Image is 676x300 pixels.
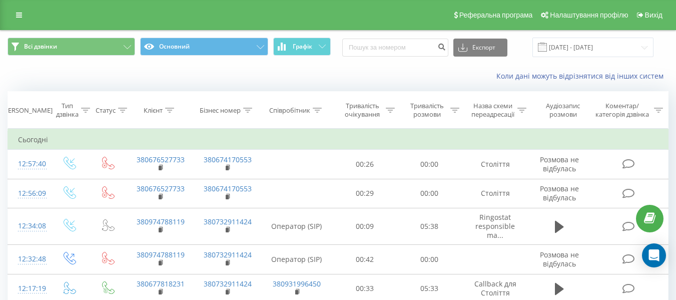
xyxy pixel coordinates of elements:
[18,249,39,269] div: 12:32:48
[397,245,462,274] td: 00:00
[8,38,135,56] button: Всі дзвінки
[333,179,397,208] td: 00:29
[462,150,529,179] td: Століття
[204,279,252,288] a: 380732911424
[496,71,668,81] a: Коли дані можуть відрізнятися вiд інших систем
[642,243,666,267] div: Open Intercom Messenger
[459,11,533,19] span: Реферальна програма
[342,102,383,119] div: Тривалість очікування
[137,279,185,288] a: 380677818231
[540,184,579,202] span: Розмова не відбулась
[471,102,515,119] div: Назва схеми переадресації
[204,217,252,226] a: 380732911424
[200,106,241,115] div: Бізнес номер
[462,179,529,208] td: Століття
[18,184,39,203] div: 12:56:09
[645,11,662,19] span: Вихід
[475,212,515,240] span: Ringostat responsible ma...
[56,102,79,119] div: Тип дзвінка
[204,250,252,259] a: 380732911424
[406,102,448,119] div: Тривалість розмови
[144,106,163,115] div: Клієнт
[342,39,448,57] input: Пошук за номером
[18,279,39,298] div: 12:17:19
[453,39,507,57] button: Експорт
[397,179,462,208] td: 00:00
[269,106,310,115] div: Співробітник
[261,208,333,245] td: Оператор (SIP)
[540,155,579,173] span: Розмова не відбулась
[18,216,39,236] div: 12:34:08
[273,38,331,56] button: Графік
[540,250,579,268] span: Розмова не відбулась
[24,43,57,51] span: Всі дзвінки
[273,279,321,288] a: 380931996450
[333,150,397,179] td: 00:26
[18,154,39,174] div: 12:57:40
[137,217,185,226] a: 380974788119
[137,250,185,259] a: 380974788119
[261,245,333,274] td: Оператор (SIP)
[550,11,628,19] span: Налаштування профілю
[2,106,53,115] div: [PERSON_NAME]
[293,43,312,50] span: Графік
[140,38,268,56] button: Основний
[397,208,462,245] td: 05:38
[204,184,252,193] a: 380674170553
[137,155,185,164] a: 380676527733
[333,208,397,245] td: 00:09
[333,245,397,274] td: 00:42
[8,130,668,150] td: Сьогодні
[137,184,185,193] a: 380676527733
[593,102,651,119] div: Коментар/категорія дзвінка
[538,102,588,119] div: Аудіозапис розмови
[96,106,116,115] div: Статус
[204,155,252,164] a: 380674170553
[397,150,462,179] td: 00:00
